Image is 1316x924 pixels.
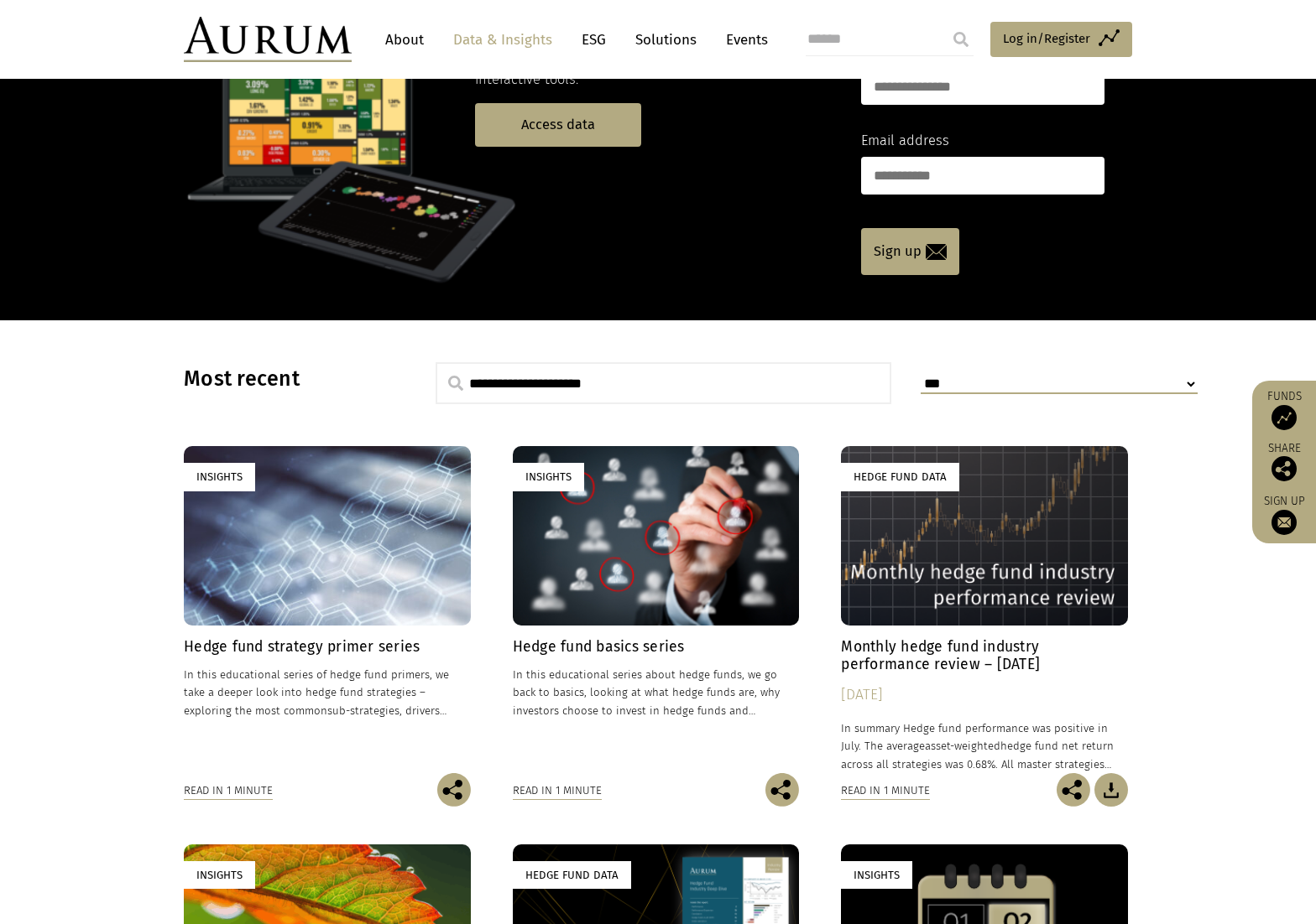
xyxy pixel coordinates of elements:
img: Aurum [184,17,352,62]
img: Share this post [437,773,471,807]
a: About [377,24,432,55]
img: Sign up to our newsletter [1272,510,1297,535]
a: Hedge Fund Data Monthly hedge fund industry performance review – [DATE] [DATE] In summary Hedge f... [841,446,1128,772]
p: In this educational series of hedge fund primers, we take a deeper look into hedge fund strategie... [184,666,471,719]
a: Insights Hedge fund basics series In this educational series about hedge funds, we go back to bas... [513,446,800,772]
div: Hedge Fund Data [513,861,631,889]
a: Log in/Register [990,22,1132,57]
img: email-icon [926,244,947,260]
a: Funds [1261,389,1308,430]
a: Access data [475,103,641,146]
p: In this educational series about hedge funds, we go back to basics, looking at what hedge funds a... [513,666,800,719]
div: Insights [184,463,255,491]
div: [DATE] [841,683,1128,707]
span: sub-strategies [327,704,399,717]
div: Read in 1 minute [513,781,602,800]
span: asset-weighted [925,740,1000,752]
img: Share this post [1272,456,1297,481]
a: Insights Hedge fund strategy primer series In this educational series of hedge fund primers, we t... [184,446,471,772]
a: Solutions [627,24,705,55]
input: Submit [944,23,978,56]
a: Events [718,24,768,55]
a: Data & Insights [445,24,561,55]
span: Log in/Register [1003,29,1090,49]
img: search.svg [448,376,463,391]
img: Share this post [1057,773,1090,807]
h4: Monthly hedge fund industry performance review – [DATE] [841,638,1128,673]
img: Share this post [765,773,799,807]
a: Sign up [1261,494,1308,535]
img: Access Funds [1272,405,1297,430]
div: Hedge Fund Data [841,463,959,491]
h3: Most recent [184,366,394,392]
img: Download Article [1094,773,1128,807]
p: In summary Hedge fund performance was positive in July. The average hedge fund net return across ... [841,719,1128,772]
h4: Hedge fund strategy primer series [184,638,471,656]
a: Sign up [861,228,959,275]
a: ESG [573,24,614,55]
div: Read in 1 minute [841,781,930,800]
div: Insights [841,861,912,889]
div: Share [1261,443,1308,481]
div: Insights [513,463,584,491]
div: Read in 1 minute [184,781,273,800]
label: Email address [861,130,949,152]
h4: Hedge fund basics series [513,638,800,656]
div: Insights [184,861,255,889]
